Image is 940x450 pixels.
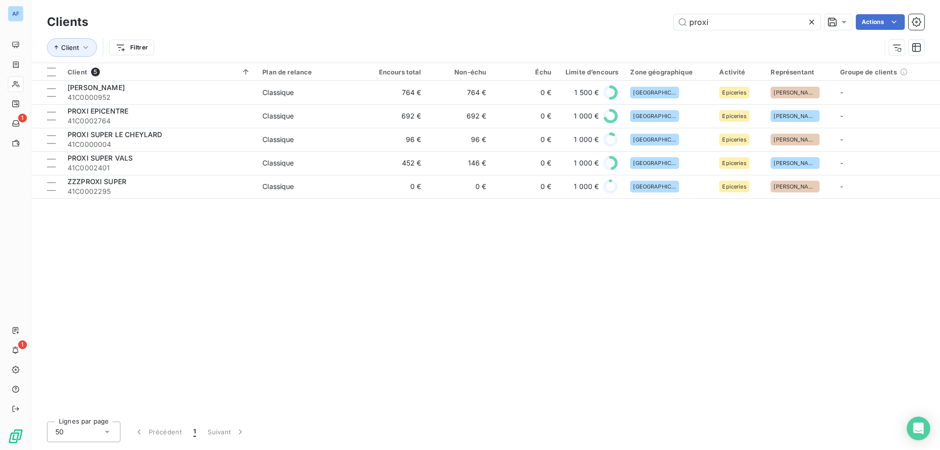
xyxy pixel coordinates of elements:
[774,90,817,95] span: [PERSON_NAME]
[427,151,493,175] td: 146 €
[856,14,905,30] button: Actions
[202,422,251,442] button: Suivant
[633,90,676,95] span: [GEOGRAPHIC_DATA]
[722,184,746,189] span: Epiceries
[427,128,493,151] td: 96 €
[492,104,557,128] td: 0 €
[574,135,599,144] span: 1 000 €
[722,160,746,166] span: Epiceries
[840,68,897,76] span: Groupe de clients
[722,90,746,95] span: Epiceries
[109,40,154,55] button: Filtrer
[55,427,64,437] span: 50
[368,68,422,76] div: Encours total
[362,128,427,151] td: 96 €
[193,427,196,437] span: 1
[362,175,427,198] td: 0 €
[774,184,817,189] span: [PERSON_NAME]
[498,68,551,76] div: Échu
[61,44,79,51] span: Client
[262,68,356,76] div: Plan de relance
[774,160,817,166] span: [PERSON_NAME]
[633,160,676,166] span: [GEOGRAPHIC_DATA]
[91,68,100,76] span: 5
[633,184,676,189] span: [GEOGRAPHIC_DATA]
[47,13,88,31] h3: Clients
[68,116,251,126] span: 41C0002764
[68,83,125,92] span: [PERSON_NAME]
[262,88,294,97] div: Classique
[18,114,27,122] span: 1
[674,14,821,30] input: Rechercher
[262,182,294,191] div: Classique
[262,158,294,168] div: Classique
[362,81,427,104] td: 764 €
[774,137,817,142] span: [PERSON_NAME]
[68,93,251,102] span: 41C0000952
[907,417,930,440] div: Open Intercom Messenger
[840,135,843,143] span: -
[68,163,251,173] span: 41C0002401
[8,428,23,444] img: Logo LeanPay
[563,68,618,76] div: Limite d’encours
[362,151,427,175] td: 452 €
[840,182,843,190] span: -
[68,68,87,76] span: Client
[840,88,843,96] span: -
[633,137,676,142] span: [GEOGRAPHIC_DATA]
[68,107,128,115] span: PROXI EPICENTRE
[630,68,707,76] div: Zone géographique
[68,140,251,149] span: 41C0000004
[427,81,493,104] td: 764 €
[840,159,843,167] span: -
[722,137,746,142] span: Epiceries
[574,88,599,97] span: 1 500 €
[492,175,557,198] td: 0 €
[433,68,487,76] div: Non-échu
[492,128,557,151] td: 0 €
[68,154,133,162] span: PROXI SUPER VALS
[68,130,162,139] span: PROXI SUPER LE CHEYLARD
[427,175,493,198] td: 0 €
[128,422,188,442] button: Précédent
[262,135,294,144] div: Classique
[492,81,557,104] td: 0 €
[8,116,23,131] a: 1
[262,111,294,121] div: Classique
[492,151,557,175] td: 0 €
[719,68,759,76] div: Activité
[8,6,23,22] div: AF
[68,187,251,196] span: 41C0002295
[18,340,27,349] span: 1
[722,113,746,119] span: Epiceries
[47,38,97,57] button: Client
[427,104,493,128] td: 692 €
[362,104,427,128] td: 692 €
[574,158,599,168] span: 1 000 €
[574,111,599,121] span: 1 000 €
[574,182,599,191] span: 1 000 €
[774,113,817,119] span: [PERSON_NAME]
[840,112,843,120] span: -
[633,113,676,119] span: [GEOGRAPHIC_DATA]
[771,68,828,76] div: Représentant
[68,177,126,186] span: ZZZPROXI SUPER
[188,422,202,442] button: 1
